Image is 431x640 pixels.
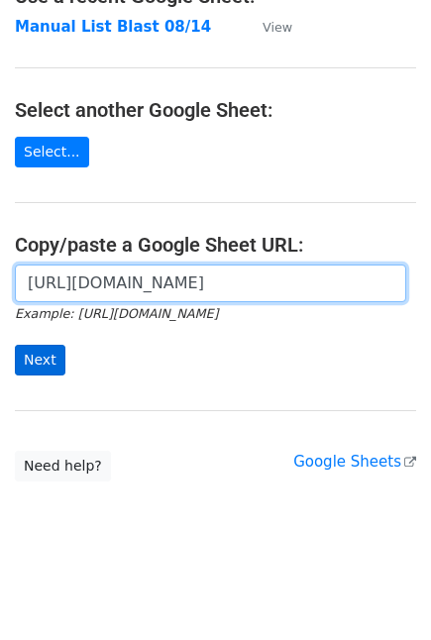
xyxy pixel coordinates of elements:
[15,18,211,36] a: Manual List Blast 08/14
[15,451,111,481] a: Need help?
[15,345,65,375] input: Next
[15,137,89,167] a: Select...
[15,233,416,257] h4: Copy/paste a Google Sheet URL:
[15,306,218,321] small: Example: [URL][DOMAIN_NAME]
[263,20,292,35] small: View
[243,18,292,36] a: View
[293,453,416,471] a: Google Sheets
[15,265,406,302] input: Paste your Google Sheet URL here
[332,545,431,640] iframe: Chat Widget
[15,98,416,122] h4: Select another Google Sheet:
